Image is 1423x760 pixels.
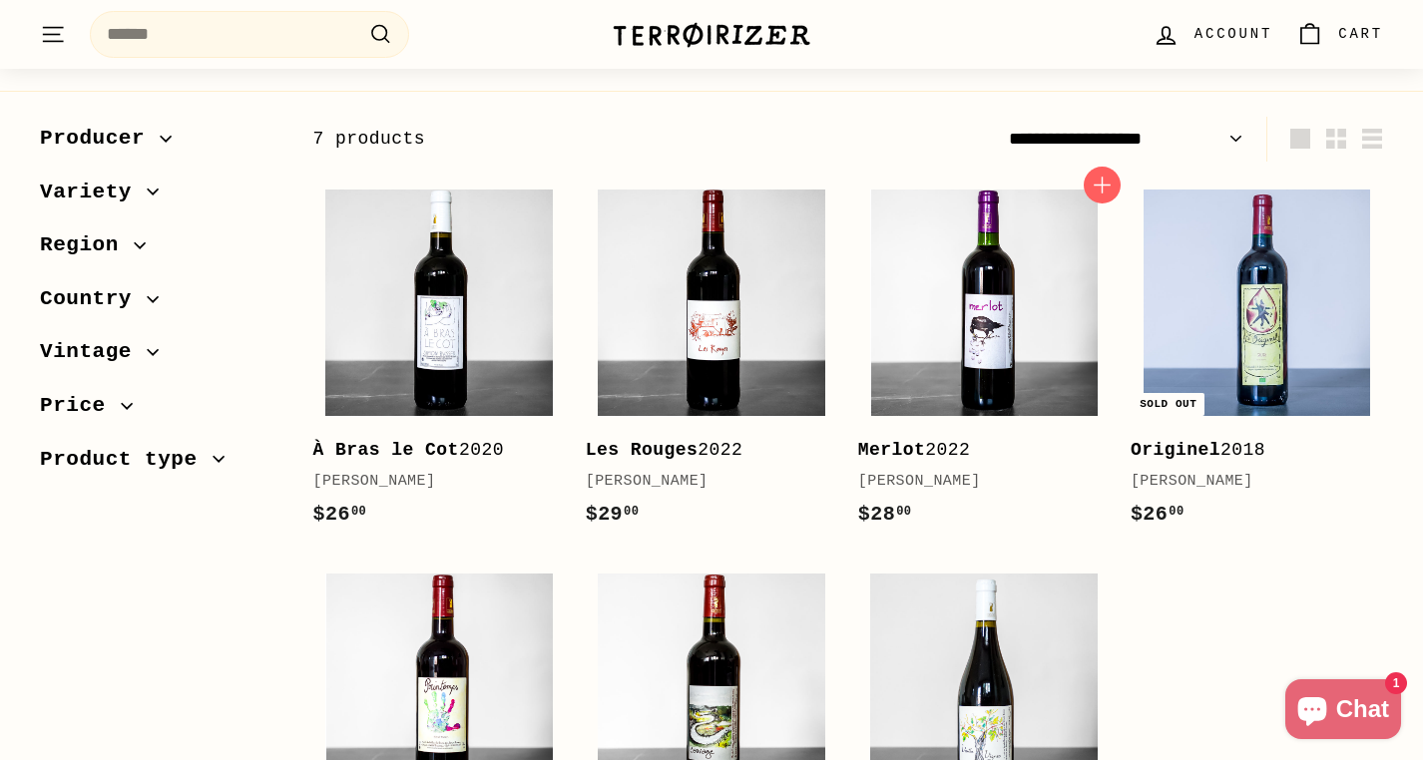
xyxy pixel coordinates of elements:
button: Region [40,223,281,277]
span: Account [1194,23,1272,45]
div: [PERSON_NAME] [858,470,1091,494]
span: Product type [40,443,213,477]
a: Sold out Originel2018[PERSON_NAME] [1131,177,1383,551]
div: [PERSON_NAME] [1131,470,1363,494]
span: Producer [40,122,160,156]
b: Les Rouges [586,440,699,460]
button: Vintage [40,330,281,384]
sup: 00 [351,505,366,519]
div: 2022 [858,436,1091,465]
b: Originel [1131,440,1220,460]
span: Country [40,282,147,316]
span: $26 [313,503,367,526]
div: [PERSON_NAME] [313,470,546,494]
div: 2020 [313,436,546,465]
button: Producer [40,117,281,171]
button: Variety [40,171,281,224]
a: À Bras le Cot2020[PERSON_NAME] [313,177,566,551]
span: $28 [858,503,912,526]
sup: 00 [896,505,911,519]
button: Country [40,277,281,331]
div: [PERSON_NAME] [586,470,818,494]
span: $29 [586,503,640,526]
div: 2018 [1131,436,1363,465]
span: Variety [40,176,147,209]
div: 7 products [313,125,848,154]
sup: 00 [624,505,639,519]
button: Price [40,384,281,438]
span: Vintage [40,335,147,369]
a: Les Rouges2022[PERSON_NAME] [586,177,838,551]
inbox-online-store-chat: Shopify online store chat [1279,679,1407,744]
b: À Bras le Cot [313,440,459,460]
button: Product type [40,438,281,492]
span: Price [40,389,121,423]
div: Sold out [1132,393,1204,416]
b: Merlot [858,440,926,460]
a: Account [1141,5,1284,64]
span: Region [40,228,134,262]
a: Cart [1284,5,1395,64]
div: 2022 [586,436,818,465]
a: Merlot2022[PERSON_NAME] [858,177,1111,551]
span: $26 [1131,503,1185,526]
sup: 00 [1169,505,1184,519]
span: Cart [1338,23,1383,45]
